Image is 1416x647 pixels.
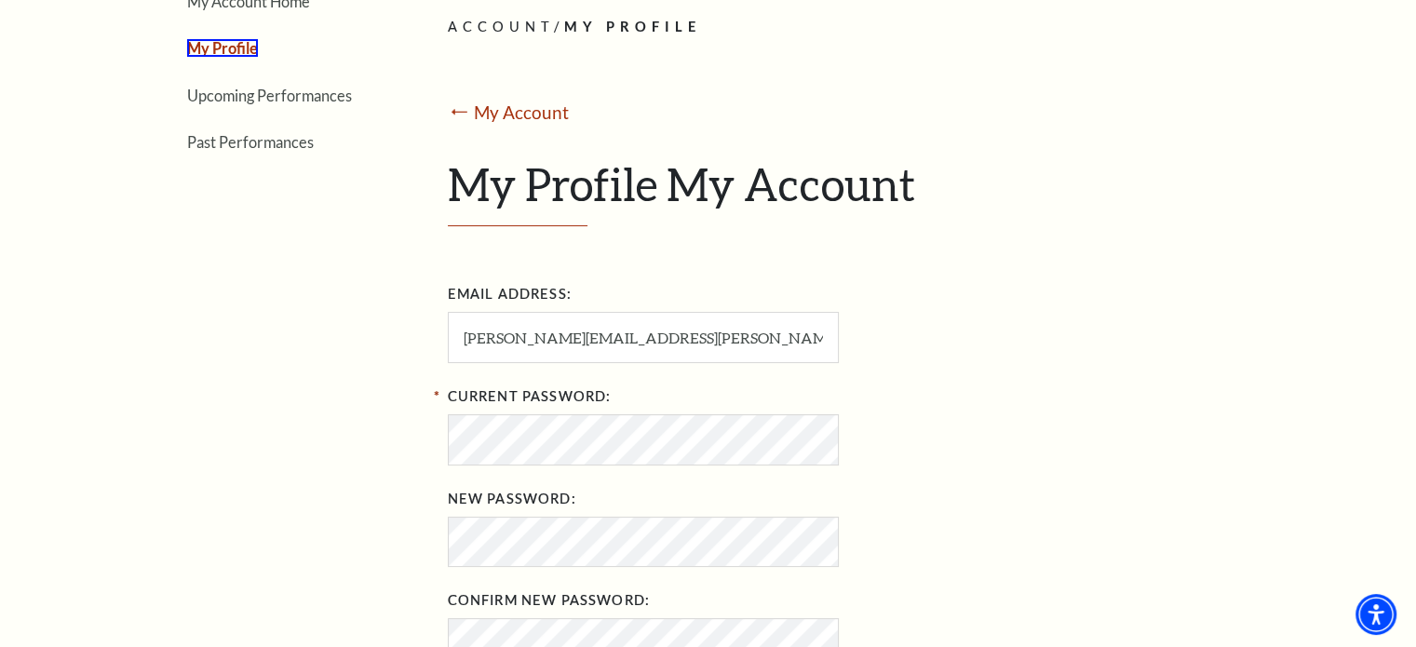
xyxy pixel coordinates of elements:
label: New Password: [448,488,576,511]
label: Email Address: [448,283,572,306]
a: Upcoming Performances [187,87,352,104]
a: Past Performances [187,133,314,151]
div: Accessibility Menu [1355,594,1396,635]
input: New Password: [448,517,839,568]
input: Email Address: [448,312,839,363]
label: Confirm New Password: [448,589,651,613]
a: My Profile [187,39,258,57]
p: / [448,16,1272,39]
h1: My Profile My Account [448,157,1272,226]
label: Current Password: [448,385,612,409]
span: MY PROFILE [564,19,701,34]
span: ACCOUNT [448,19,554,34]
a: My Account [474,101,569,123]
mark: ⭠ [448,100,473,127]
